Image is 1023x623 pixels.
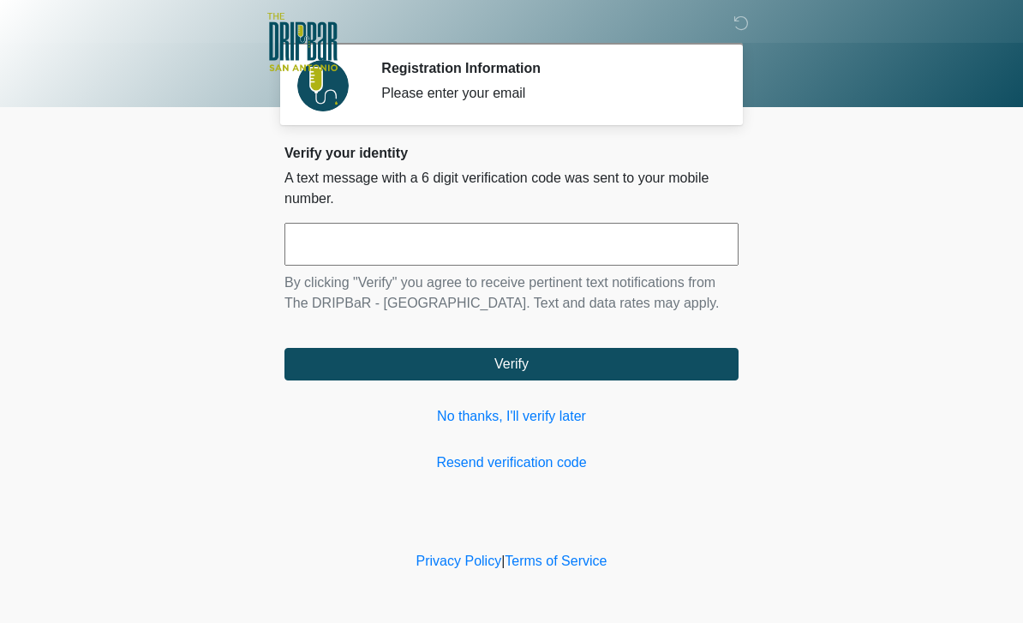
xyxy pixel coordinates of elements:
[267,13,338,73] img: The DRIPBaR - San Antonio Fossil Creek Logo
[381,83,713,104] div: Please enter your email
[284,168,739,209] p: A text message with a 6 digit verification code was sent to your mobile number.
[284,273,739,314] p: By clicking "Verify" you agree to receive pertinent text notifications from The DRIPBaR - [GEOGRA...
[416,554,502,568] a: Privacy Policy
[284,406,739,427] a: No thanks, I'll verify later
[284,145,739,161] h2: Verify your identity
[501,554,505,568] a: |
[505,554,607,568] a: Terms of Service
[284,348,739,380] button: Verify
[284,452,739,473] a: Resend verification code
[297,60,349,111] img: Agent Avatar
